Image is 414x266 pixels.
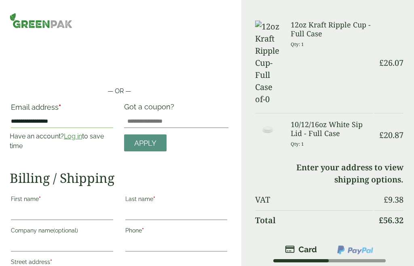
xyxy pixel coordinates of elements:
span: (optional) [53,227,78,234]
abbr: required [153,196,155,202]
img: GreenPak Supplies [10,13,72,28]
label: Email address [11,104,113,115]
abbr: required [50,259,52,265]
span: £ [384,194,388,205]
abbr: required [59,103,61,111]
abbr: required [142,227,144,234]
span: £ [379,130,384,140]
label: Last name [125,193,228,207]
span: Apply [134,139,156,148]
p: — OR — [10,86,228,96]
label: Company name [11,225,113,239]
h3: 12oz Kraft Ripple Cup - Full Case [291,21,373,38]
span: £ [379,57,384,68]
h3: 10/12/16oz White Sip Lid - Full Case [291,120,373,138]
iframe: Secure payment button frame [10,61,228,77]
h2: Billing / Shipping [10,170,228,186]
img: 12oz Kraft Ripple Cup-Full Case of-0 [255,21,281,105]
bdi: 9.38 [384,194,403,205]
a: Apply [124,134,167,152]
p: Have an account? to save time [10,132,114,151]
th: VAT [255,190,373,209]
bdi: 20.87 [379,130,403,140]
img: stripe.png [285,245,317,254]
label: First name [11,193,113,207]
th: Total [255,210,373,230]
img: ppcp-gateway.png [336,245,374,255]
span: £ [379,215,383,226]
bdi: 26.07 [379,57,403,68]
td: Enter your address to view shipping options. [255,158,403,189]
a: Log in [64,132,82,140]
label: Phone [125,225,228,239]
label: Got a coupon? [124,103,177,115]
abbr: required [39,196,41,202]
small: Qty: 1 [291,141,304,147]
small: Qty: 1 [291,41,304,47]
bdi: 56.32 [379,215,403,226]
